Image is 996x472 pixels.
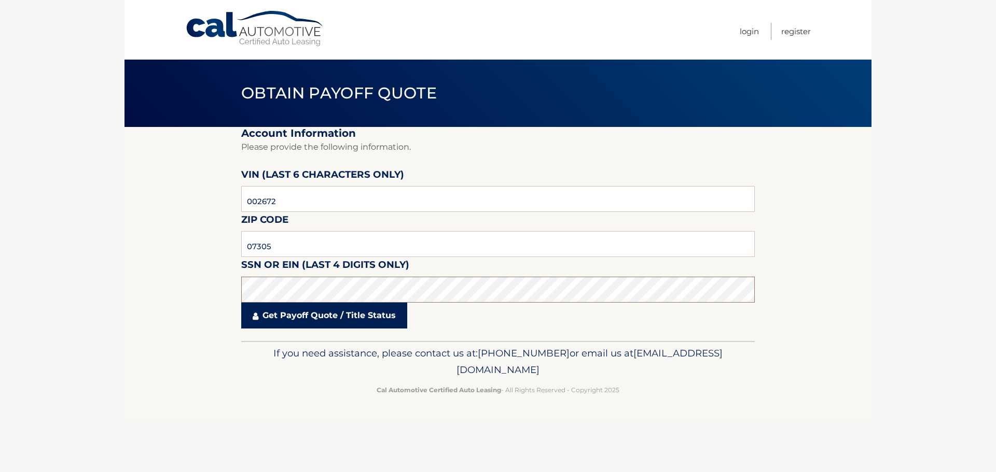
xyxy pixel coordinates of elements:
[740,23,759,40] a: Login
[241,127,755,140] h2: Account Information
[241,83,437,103] span: Obtain Payoff Quote
[377,386,501,394] strong: Cal Automotive Certified Auto Leasing
[241,167,404,186] label: VIN (last 6 characters only)
[241,212,288,231] label: Zip Code
[478,347,570,359] span: [PHONE_NUMBER]
[248,345,748,378] p: If you need assistance, please contact us at: or email us at
[241,303,407,328] a: Get Payoff Quote / Title Status
[248,384,748,395] p: - All Rights Reserved - Copyright 2025
[241,140,755,154] p: Please provide the following information.
[781,23,811,40] a: Register
[185,10,325,47] a: Cal Automotive
[241,257,409,276] label: SSN or EIN (last 4 digits only)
